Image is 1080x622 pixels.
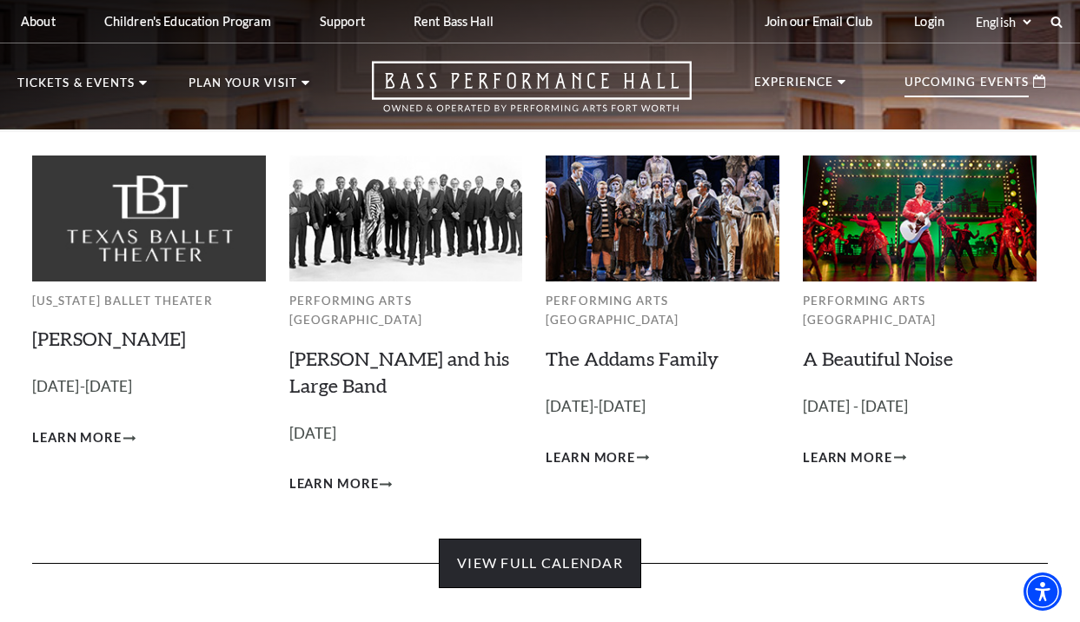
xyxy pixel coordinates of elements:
[803,155,1037,281] img: abn-meganav-279x150.jpg
[320,14,365,29] p: Support
[32,155,266,281] img: tbt_grey_mega-nav-individual-block_279x150.jpg
[803,447,906,469] a: Learn More A Beautiful Noise
[21,14,56,29] p: About
[803,394,1037,420] p: [DATE] - [DATE]
[546,347,719,370] a: The Addams Family
[546,394,779,420] p: [DATE]-[DATE]
[546,447,635,469] span: Learn More
[1024,572,1062,611] div: Accessibility Menu
[32,427,136,449] a: Learn More Peter Pan
[803,347,953,370] a: A Beautiful Noise
[414,14,494,29] p: Rent Bass Hall
[32,427,122,449] span: Learn More
[546,447,649,469] a: Learn More The Addams Family
[972,14,1034,30] select: Select:
[289,155,523,281] img: lll-meganav-279x150.jpg
[803,291,1037,330] p: Performing Arts [GEOGRAPHIC_DATA]
[289,291,523,330] p: Performing Arts [GEOGRAPHIC_DATA]
[439,539,641,587] a: View Full Calendar
[104,14,271,29] p: Children's Education Program
[289,421,523,447] p: [DATE]
[17,77,135,98] p: Tickets & Events
[32,291,266,311] p: [US_STATE] Ballet Theater
[32,374,266,400] p: [DATE]-[DATE]
[289,473,393,495] a: Learn More Lyle Lovett and his Large Band
[32,327,186,350] a: [PERSON_NAME]
[904,76,1029,97] p: Upcoming Events
[546,155,779,281] img: taf-meganav-279x150.jpg
[189,77,297,98] p: Plan Your Visit
[546,291,779,330] p: Performing Arts [GEOGRAPHIC_DATA]
[754,76,834,97] p: Experience
[803,447,892,469] span: Learn More
[289,347,509,397] a: [PERSON_NAME] and his Large Band
[289,473,379,495] span: Learn More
